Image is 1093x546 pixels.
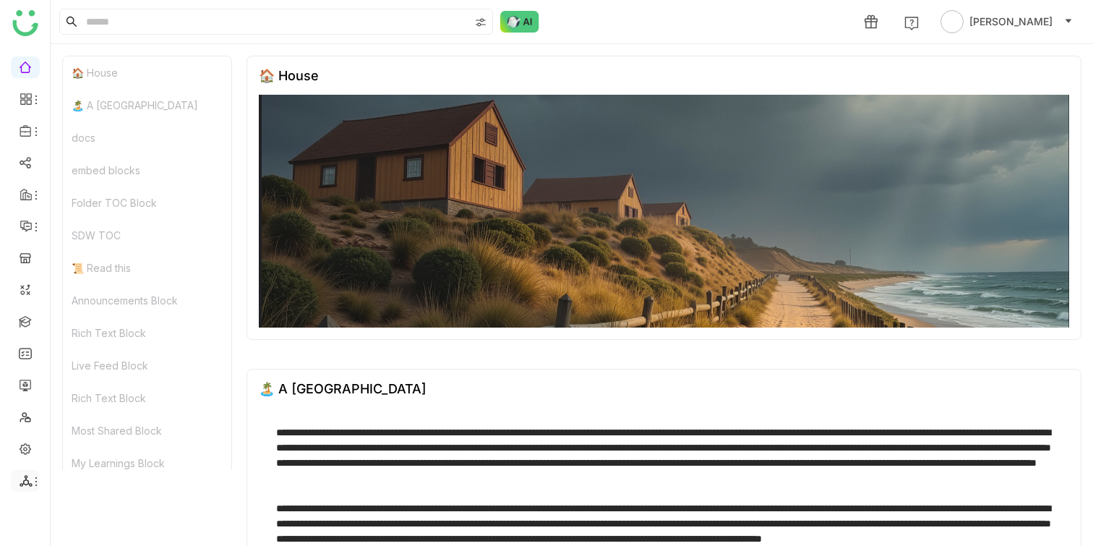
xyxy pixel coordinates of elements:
[904,16,919,30] img: help.svg
[63,56,231,89] div: 🏠 House
[63,252,231,284] div: 📜 Read this
[63,121,231,154] div: docs
[63,219,231,252] div: SDW TOC
[500,11,539,33] img: ask-buddy-normal.svg
[940,10,964,33] img: avatar
[63,447,231,479] div: My Learnings Block
[969,14,1053,30] span: [PERSON_NAME]
[63,414,231,447] div: Most Shared Block
[475,17,487,28] img: search-type.svg
[938,10,1076,33] button: [PERSON_NAME]
[259,95,1069,328] img: 68553b2292361c547d91f02a
[63,154,231,187] div: embed blocks
[63,349,231,382] div: Live Feed Block
[63,382,231,414] div: Rich Text Block
[259,68,319,83] div: 🏠 House
[63,284,231,317] div: Announcements Block
[12,10,38,36] img: logo
[259,381,427,396] div: 🏝️ A [GEOGRAPHIC_DATA]
[63,187,231,219] div: Folder TOC Block
[63,317,231,349] div: Rich Text Block
[63,89,231,121] div: 🏝️ A [GEOGRAPHIC_DATA]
